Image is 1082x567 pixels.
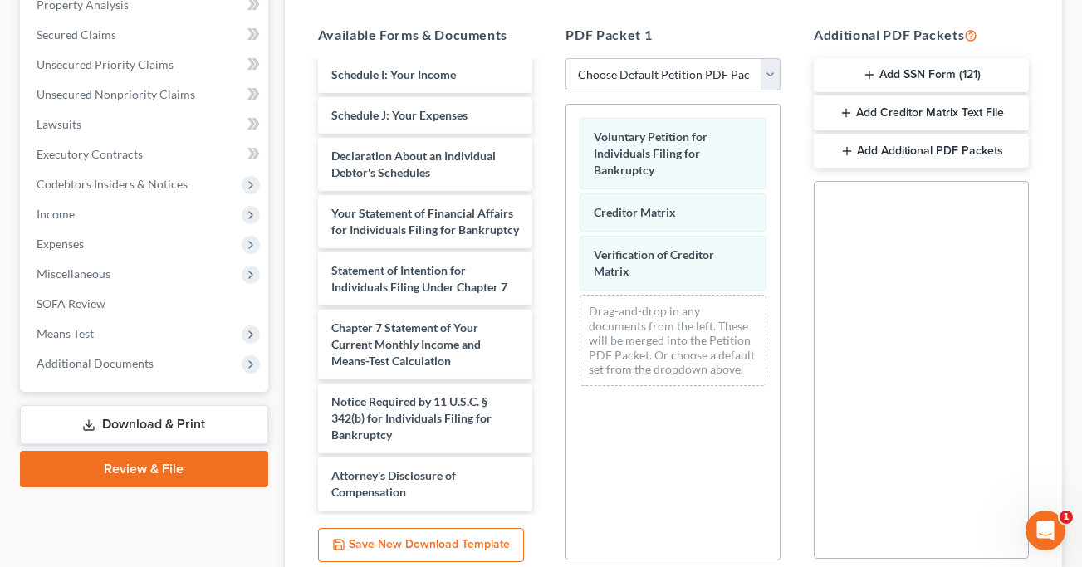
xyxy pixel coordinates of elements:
span: SOFA Review [37,296,105,310]
div: Drag-and-drop in any documents from the left. These will be merged into the Petition PDF Packet. ... [580,295,766,386]
span: Executory Contracts [37,147,143,161]
a: Unsecured Nonpriority Claims [23,80,268,110]
h5: Additional PDF Packets [814,25,1029,45]
iframe: Intercom live chat [1026,511,1065,550]
span: Codebtors Insiders & Notices [37,177,188,191]
span: Notice Required by 11 U.S.C. § 342(b) for Individuals Filing for Bankruptcy [331,394,492,442]
a: Executory Contracts [23,139,268,169]
a: SOFA Review [23,289,268,319]
span: 1 [1060,511,1073,524]
h5: Available Forms & Documents [318,25,533,45]
span: Miscellaneous [37,266,110,281]
span: Income [37,207,75,221]
span: Declaration About an Individual Debtor's Schedules [331,149,496,179]
a: Lawsuits [23,110,268,139]
span: Attorney's Disclosure of Compensation [331,468,456,499]
span: Statement of Intention for Individuals Filing Under Chapter 7 [331,263,507,294]
span: Voluntary Petition for Individuals Filing for Bankruptcy [594,130,707,177]
button: Add Additional PDF Packets [814,134,1029,169]
a: Review & File [20,451,268,487]
a: Unsecured Priority Claims [23,50,268,80]
span: Lawsuits [37,117,81,131]
a: Download & Print [20,405,268,444]
span: Schedule J: Your Expenses [331,108,468,122]
span: Your Statement of Financial Affairs for Individuals Filing for Bankruptcy [331,206,519,237]
span: Creditor Matrix [594,205,676,219]
span: Unsecured Nonpriority Claims [37,87,195,101]
span: Secured Claims [37,27,116,42]
span: Expenses [37,237,84,251]
button: Add SSN Form (121) [814,58,1029,93]
span: Additional Documents [37,356,154,370]
span: Verification of Creditor Matrix [594,247,714,278]
span: Chapter 7 Statement of Your Current Monthly Income and Means-Test Calculation [331,320,481,368]
span: Schedule I: Your Income [331,67,456,81]
span: Means Test [37,326,94,340]
h5: PDF Packet 1 [565,25,781,45]
button: Add Creditor Matrix Text File [814,95,1029,130]
a: Secured Claims [23,20,268,50]
span: Unsecured Priority Claims [37,57,174,71]
button: Save New Download Template [318,528,524,563]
